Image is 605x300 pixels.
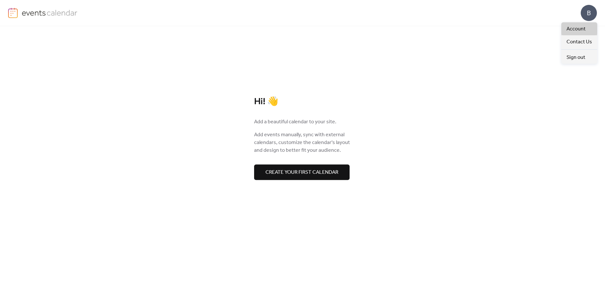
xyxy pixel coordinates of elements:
[22,8,78,17] img: logo-type
[254,164,350,180] button: Create your first calendar
[561,35,597,48] a: Contact Us
[254,96,351,107] div: Hi! 👋
[566,25,586,33] span: Account
[8,8,18,18] img: logo
[561,22,597,35] a: Account
[566,54,585,61] span: Sign out
[581,5,597,21] div: B
[254,131,351,154] span: Add events manually, sync with external calendars, customize the calendar's layout and design to ...
[265,169,338,176] span: Create your first calendar
[254,118,336,126] span: Add a beautiful calendar to your site.
[566,38,592,46] span: Contact Us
